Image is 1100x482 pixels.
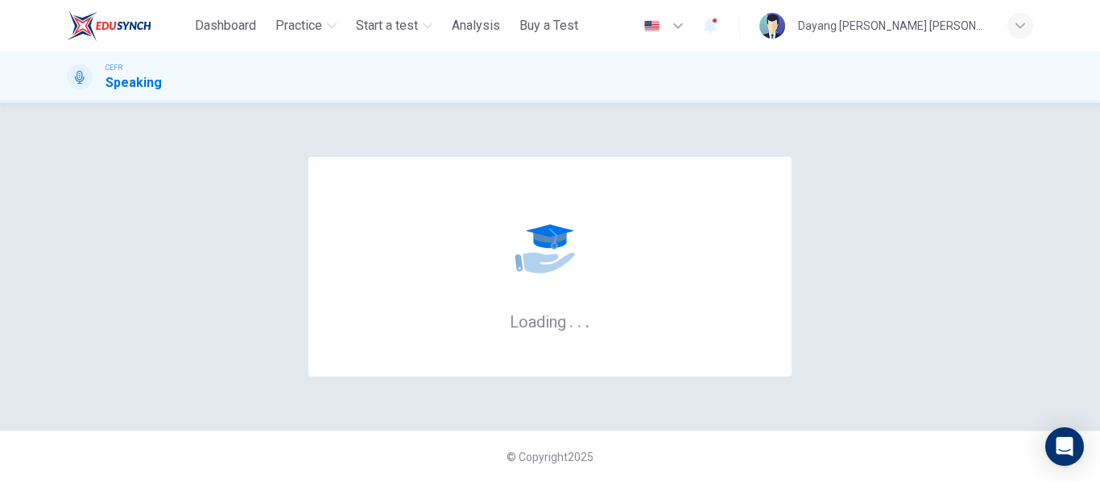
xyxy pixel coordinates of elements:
span: CEFR [105,62,122,73]
span: Buy a Test [519,16,578,35]
span: Practice [275,16,322,35]
span: Dashboard [195,16,256,35]
img: ELTC logo [67,10,151,42]
img: Profile picture [759,13,785,39]
button: Buy a Test [513,11,585,40]
a: ELTC logo [67,10,188,42]
button: Start a test [349,11,439,40]
button: Dashboard [188,11,263,40]
h6: . [585,307,590,333]
span: Start a test [356,16,418,35]
div: Open Intercom Messenger [1045,427,1084,466]
h6: . [569,307,574,333]
span: © Copyright 2025 [507,451,593,463]
button: Practice [269,11,343,40]
div: Dayang [PERSON_NAME] [PERSON_NAME] [798,16,988,35]
span: Analysis [452,16,500,35]
img: en [642,20,662,32]
h6: Loading [510,311,590,332]
h6: . [577,307,582,333]
h1: Speaking [105,73,162,93]
button: Analysis [445,11,507,40]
